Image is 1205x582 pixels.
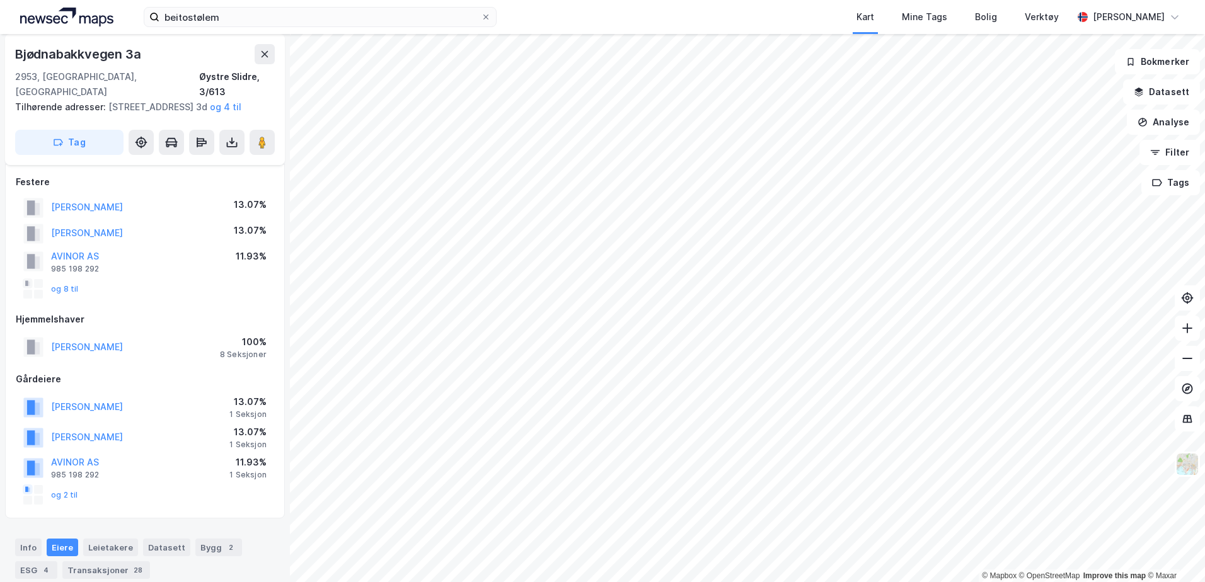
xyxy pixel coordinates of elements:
[195,539,242,556] div: Bygg
[1083,571,1146,580] a: Improve this map
[15,44,143,64] div: Bjødnabakkvegen 3a
[159,8,481,26] input: Søk på adresse, matrikkel, gårdeiere, leietakere eller personer
[199,69,275,100] div: Øystre Slidre, 3/613
[15,539,42,556] div: Info
[975,9,997,25] div: Bolig
[16,174,274,190] div: Festere
[229,470,267,480] div: 1 Seksjon
[143,539,190,556] div: Datasett
[83,539,138,556] div: Leietakere
[1139,140,1200,165] button: Filter
[15,101,108,112] span: Tilhørende adresser:
[47,539,78,556] div: Eiere
[229,440,267,450] div: 1 Seksjon
[40,564,52,576] div: 4
[229,455,267,470] div: 11.93%
[1141,170,1200,195] button: Tags
[15,561,57,579] div: ESG
[236,249,267,264] div: 11.93%
[224,541,237,554] div: 2
[1025,9,1059,25] div: Verktøy
[1093,9,1165,25] div: [PERSON_NAME]
[220,334,267,350] div: 100%
[20,8,113,26] img: logo.a4113a55bc3d86da70a041830d287a7e.svg
[15,130,124,155] button: Tag
[1127,110,1200,135] button: Analyse
[902,9,947,25] div: Mine Tags
[62,561,150,579] div: Transaksjoner
[15,100,265,115] div: [STREET_ADDRESS] 3d
[982,571,1017,580] a: Mapbox
[51,264,99,274] div: 985 198 292
[220,350,267,360] div: 8 Seksjoner
[1175,452,1199,476] img: Z
[16,312,274,327] div: Hjemmelshaver
[229,409,267,419] div: 1 Seksjon
[234,223,267,238] div: 13.07%
[234,197,267,212] div: 13.07%
[131,564,145,576] div: 28
[1142,522,1205,582] iframe: Chat Widget
[229,394,267,409] div: 13.07%
[51,470,99,480] div: 985 198 292
[229,425,267,440] div: 13.07%
[1019,571,1080,580] a: OpenStreetMap
[1123,79,1200,105] button: Datasett
[16,372,274,387] div: Gårdeiere
[15,69,199,100] div: 2953, [GEOGRAPHIC_DATA], [GEOGRAPHIC_DATA]
[1115,49,1200,74] button: Bokmerker
[856,9,874,25] div: Kart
